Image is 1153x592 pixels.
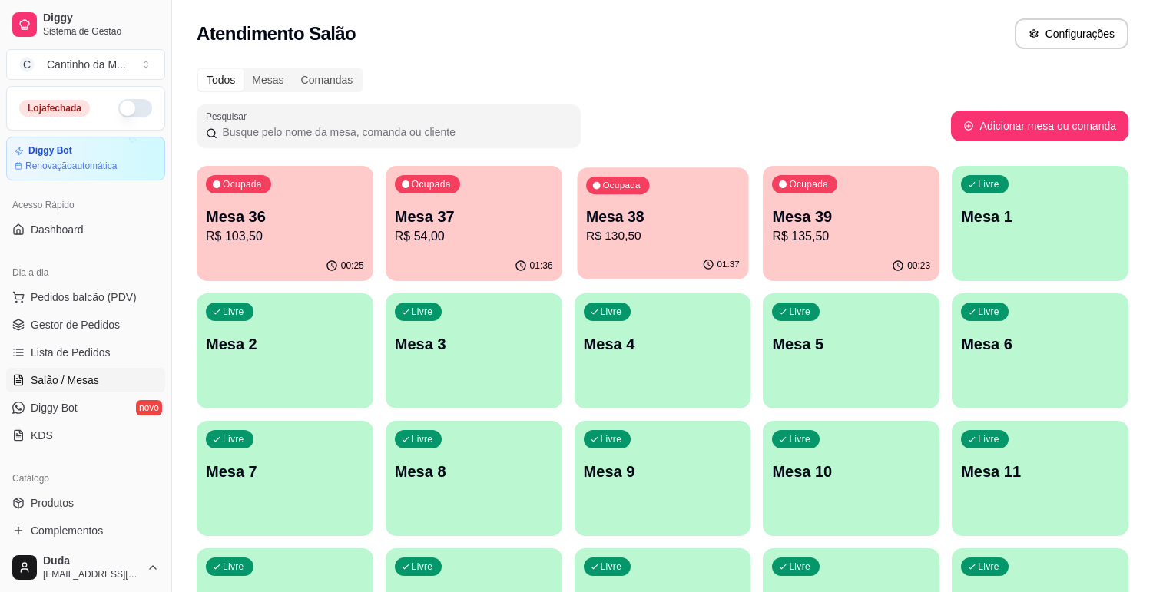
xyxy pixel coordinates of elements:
button: Configurações [1015,18,1128,49]
h2: Atendimento Salão [197,21,356,46]
span: Salão / Mesas [31,372,99,388]
p: Livre [789,433,810,445]
button: LivreMesa 10 [763,421,939,536]
p: Livre [223,561,244,573]
div: Todos [198,69,244,91]
p: Mesa 1 [961,206,1119,227]
span: Diggy Bot [31,400,78,415]
a: Lista de Pedidos [6,340,165,365]
span: Lista de Pedidos [31,345,111,360]
p: Mesa 5 [772,333,930,355]
p: Mesa 9 [584,461,742,482]
span: Dashboard [31,222,84,237]
p: Mesa 11 [961,461,1119,482]
input: Pesquisar [217,124,572,140]
button: LivreMesa 1 [952,166,1128,281]
a: Gestor de Pedidos [6,313,165,337]
p: Ocupada [412,178,451,190]
span: Duda [43,554,141,568]
span: Produtos [31,495,74,511]
p: Mesa 36 [206,206,364,227]
p: Ocupada [223,178,262,190]
button: OcupadaMesa 39R$ 135,5000:23 [763,166,939,281]
label: Pesquisar [206,110,252,123]
button: Alterar Status [118,99,152,117]
p: 00:25 [341,260,364,272]
button: Pedidos balcão (PDV) [6,285,165,309]
p: Livre [978,561,999,573]
p: Mesa 10 [772,461,930,482]
p: Livre [412,561,433,573]
button: Adicionar mesa ou comanda [951,111,1128,141]
p: Livre [789,561,810,573]
p: Livre [978,306,999,318]
button: Select a team [6,49,165,80]
a: Complementos [6,518,165,543]
p: R$ 54,00 [395,227,553,246]
p: Mesa 39 [772,206,930,227]
p: Mesa 2 [206,333,364,355]
span: Pedidos balcão (PDV) [31,289,137,305]
button: LivreMesa 9 [575,421,751,536]
button: Duda[EMAIL_ADDRESS][DOMAIN_NAME] [6,549,165,586]
div: Cantinho da M ... [47,57,126,72]
span: [EMAIL_ADDRESS][DOMAIN_NAME] [43,568,141,580]
p: Livre [789,306,810,318]
p: Livre [412,306,433,318]
p: Livre [223,306,244,318]
button: LivreMesa 2 [197,293,373,408]
p: Livre [601,433,622,445]
div: Dia a dia [6,260,165,285]
span: C [19,57,35,72]
button: LivreMesa 5 [763,293,939,408]
article: Diggy Bot [28,145,72,157]
p: Mesa 37 [395,206,553,227]
p: Livre [601,306,622,318]
span: Complementos [31,523,103,538]
button: LivreMesa 6 [952,293,1128,408]
div: Comandas [293,69,362,91]
span: Diggy [43,12,159,25]
div: Catálogo [6,466,165,491]
button: LivreMesa 11 [952,421,1128,536]
p: Mesa 7 [206,461,364,482]
button: LivreMesa 4 [575,293,751,408]
p: 00:23 [907,260,930,272]
p: Livre [223,433,244,445]
a: Diggy BotRenovaçãoautomática [6,137,165,180]
p: Livre [412,433,433,445]
p: Mesa 6 [961,333,1119,355]
p: Mesa 38 [586,207,740,227]
p: Mesa 3 [395,333,553,355]
button: OcupadaMesa 38R$ 130,5001:37 [577,167,748,279]
article: Renovação automática [25,160,117,172]
p: R$ 103,50 [206,227,364,246]
a: Diggy Botnovo [6,395,165,420]
button: LivreMesa 7 [197,421,373,536]
div: Acesso Rápido [6,193,165,217]
button: OcupadaMesa 37R$ 54,0001:36 [386,166,562,281]
button: LivreMesa 3 [386,293,562,408]
p: Mesa 8 [395,461,553,482]
a: Salão / Mesas [6,368,165,392]
p: Livre [978,433,999,445]
button: LivreMesa 8 [386,421,562,536]
div: Mesas [244,69,292,91]
a: KDS [6,423,165,448]
button: OcupadaMesa 36R$ 103,5000:25 [197,166,373,281]
p: Ocupada [789,178,828,190]
p: Livre [601,561,622,573]
a: Produtos [6,491,165,515]
p: 01:37 [717,259,739,271]
span: Sistema de Gestão [43,25,159,38]
p: Ocupada [602,180,640,192]
p: R$ 135,50 [772,227,930,246]
p: Livre [978,178,999,190]
span: KDS [31,428,53,443]
p: R$ 130,50 [586,227,740,245]
a: Dashboard [6,217,165,242]
p: Mesa 4 [584,333,742,355]
span: Gestor de Pedidos [31,317,120,332]
div: Loja fechada [19,100,90,117]
a: DiggySistema de Gestão [6,6,165,43]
